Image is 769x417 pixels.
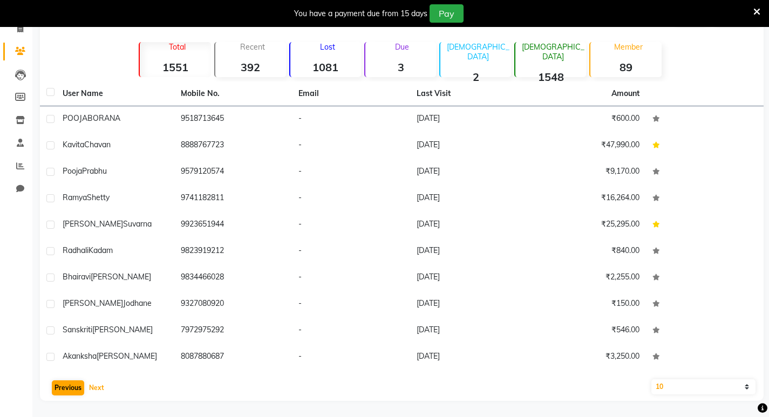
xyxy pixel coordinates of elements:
[63,166,82,176] span: Pooja
[144,42,210,52] p: Total
[52,380,84,395] button: Previous
[292,291,410,318] td: -
[410,186,528,212] td: [DATE]
[63,325,92,334] span: Sanskriti
[63,140,84,149] span: Kavita
[63,193,87,202] span: Ramya
[440,70,511,84] strong: 2
[63,219,123,229] span: [PERSON_NAME]
[56,81,174,106] th: User Name
[82,166,107,176] span: Prabhu
[368,42,436,52] p: Due
[410,238,528,265] td: [DATE]
[89,245,113,255] span: Kadam
[520,42,586,61] p: [DEMOGRAPHIC_DATA]
[87,113,120,123] span: BORANA
[63,245,89,255] span: Radhali
[174,265,292,291] td: 9834466028
[63,113,87,123] span: POOJA
[174,344,292,371] td: 8087880687
[410,265,528,291] td: [DATE]
[174,186,292,212] td: 9741182811
[294,8,427,19] div: You have a payment due from 15 days
[430,4,464,23] button: Pay
[410,159,528,186] td: [DATE]
[410,318,528,344] td: [DATE]
[292,212,410,238] td: -
[174,133,292,159] td: 8888767723
[410,212,528,238] td: [DATE]
[515,70,586,84] strong: 1548
[528,133,646,159] td: ₹47,990.00
[410,81,528,106] th: Last Visit
[292,318,410,344] td: -
[528,159,646,186] td: ₹9,170.00
[410,291,528,318] td: [DATE]
[174,212,292,238] td: 9923651944
[63,298,123,308] span: [PERSON_NAME]
[292,106,410,133] td: -
[292,159,410,186] td: -
[97,351,157,361] span: [PERSON_NAME]
[123,298,152,308] span: jodhane
[528,291,646,318] td: ₹150.00
[215,60,286,74] strong: 392
[290,60,361,74] strong: 1081
[410,133,528,159] td: [DATE]
[123,219,152,229] span: Suvarna
[92,325,153,334] span: [PERSON_NAME]
[87,193,110,202] span: Shetty
[292,344,410,371] td: -
[91,272,151,282] span: [PERSON_NAME]
[595,42,661,52] p: Member
[84,140,111,149] span: Chavan
[292,81,410,106] th: Email
[292,186,410,212] td: -
[528,318,646,344] td: ₹546.00
[445,42,511,61] p: [DEMOGRAPHIC_DATA]
[174,318,292,344] td: 7972975292
[220,42,286,52] p: Recent
[365,60,436,74] strong: 3
[63,351,97,361] span: Akanksha
[528,238,646,265] td: ₹840.00
[528,106,646,133] td: ₹600.00
[528,265,646,291] td: ₹2,255.00
[410,106,528,133] td: [DATE]
[292,238,410,265] td: -
[528,186,646,212] td: ₹16,264.00
[292,265,410,291] td: -
[528,212,646,238] td: ₹25,295.00
[528,344,646,371] td: ₹3,250.00
[295,42,361,52] p: Lost
[605,81,646,106] th: Amount
[174,238,292,265] td: 9823919212
[590,60,661,74] strong: 89
[140,60,210,74] strong: 1551
[86,380,107,395] button: Next
[174,159,292,186] td: 9579120574
[292,133,410,159] td: -
[174,81,292,106] th: Mobile No.
[174,106,292,133] td: 9518713645
[174,291,292,318] td: 9327080920
[63,272,91,282] span: Bhairavi
[410,344,528,371] td: [DATE]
